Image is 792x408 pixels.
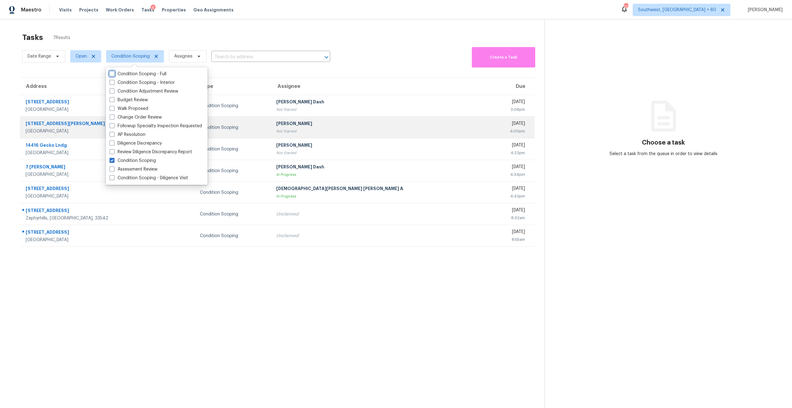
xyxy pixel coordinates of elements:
[322,53,331,62] button: Open
[26,185,163,193] div: [STREET_ADDRESS]
[493,106,525,113] div: 2:06pm
[472,47,535,67] button: Create a Task
[110,158,156,164] label: Condition Scoping
[276,164,483,171] div: [PERSON_NAME] Dash
[110,140,162,146] label: Diligence Discrepancy
[26,229,163,237] div: [STREET_ADDRESS]
[493,120,525,128] div: [DATE]
[276,150,483,156] div: Not Started
[110,88,178,94] label: Condition Adjustment Review
[110,97,148,103] label: Budget Review
[276,193,483,199] div: In Progress
[745,7,783,13] span: [PERSON_NAME]
[110,149,192,155] label: Review Diligence Discrepancy Report
[276,128,483,134] div: Not Started
[20,78,168,95] th: Address
[141,8,154,12] span: Tasks
[26,128,163,134] div: [GEOGRAPHIC_DATA]
[110,114,162,120] label: Change Order Review
[276,99,483,106] div: [PERSON_NAME] Dash
[493,229,525,237] div: [DATE]
[21,7,41,13] span: Maestro
[26,99,163,106] div: [STREET_ADDRESS]
[26,142,163,150] div: 14416 Gecko Lndg
[493,142,525,150] div: [DATE]
[200,124,266,131] div: Condition Scoping
[276,171,483,178] div: In Progress
[493,237,525,243] div: 8:55am
[162,7,186,13] span: Properties
[493,193,525,199] div: 4:42pm
[488,78,535,95] th: Due
[28,53,51,59] span: Date Range
[200,189,266,196] div: Condition Scoping
[110,106,148,112] label: Walk Proposed
[26,150,163,156] div: [GEOGRAPHIC_DATA]
[26,207,163,215] div: [STREET_ADDRESS]
[493,215,525,221] div: 8:32am
[110,132,145,138] label: AP Resolution
[493,128,525,134] div: 4:00pm
[195,78,271,95] th: Type
[200,168,266,174] div: Condition Scoping
[604,151,723,157] div: Select a task from the queue in order to view details
[106,7,134,13] span: Work Orders
[493,150,525,156] div: 4:22pm
[211,52,313,62] input: Search by address
[276,211,483,217] div: Unclaimed
[53,35,70,41] span: 7 Results
[110,123,202,129] label: Followup Specialty Inspection Requested
[271,78,488,95] th: Assignee
[26,215,163,221] div: Zephyrhills, [GEOGRAPHIC_DATA], 33542
[493,185,525,193] div: [DATE]
[200,211,266,217] div: Condition Scoping
[111,53,150,59] span: Condition Scoping
[26,237,163,243] div: [GEOGRAPHIC_DATA]
[200,103,266,109] div: Condition Scoping
[174,53,192,59] span: Assignee
[151,5,156,11] div: 6
[200,146,266,152] div: Condition Scoping
[276,185,483,193] div: [DEMOGRAPHIC_DATA][PERSON_NAME] [PERSON_NAME] A
[276,106,483,113] div: Not Started
[200,233,266,239] div: Condition Scoping
[642,140,685,146] h3: Choose a task
[276,142,483,150] div: [PERSON_NAME]
[59,7,72,13] span: Visits
[493,164,525,171] div: [DATE]
[110,166,157,172] label: Assessment Review
[75,53,87,59] span: Open
[110,175,188,181] label: Condition Scoping - Diligence Visit
[276,233,483,239] div: Unclaimed
[276,120,483,128] div: [PERSON_NAME]
[110,71,166,77] label: Condition Scoping - Full
[22,34,43,41] h2: Tasks
[638,7,716,13] span: Southwest, [GEOGRAPHIC_DATA] + 60
[493,207,525,215] div: [DATE]
[493,171,525,178] div: 4:34pm
[26,106,163,113] div: [GEOGRAPHIC_DATA]
[26,171,163,178] div: [GEOGRAPHIC_DATA]
[26,193,163,199] div: [GEOGRAPHIC_DATA]
[26,120,163,128] div: [STREET_ADDRESS][PERSON_NAME]
[624,4,628,10] div: 725
[475,54,532,61] span: Create a Task
[493,99,525,106] div: [DATE]
[110,80,175,86] label: Condition Scoping - Interior
[193,7,234,13] span: Geo Assignments
[79,7,98,13] span: Projects
[26,164,163,171] div: 7 [PERSON_NAME]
